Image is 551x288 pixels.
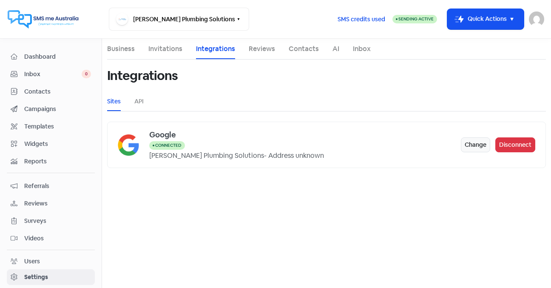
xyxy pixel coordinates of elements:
span: Dashboard [24,52,91,61]
a: Users [7,254,95,269]
a: Widgets [7,136,95,152]
span: Campaigns [24,105,91,114]
span: Surveys [24,217,91,225]
div: Settings [24,273,48,282]
span: SMS credits used [338,15,385,24]
button: Disconnect [495,137,535,152]
a: Videos [7,231,95,246]
a: AI [332,44,339,54]
a: Inbox 0 [7,66,95,82]
button: [PERSON_NAME] Plumbing Solutions [109,8,249,31]
span: Widgets [24,140,91,148]
a: Templates [7,119,95,134]
a: Surveys [7,213,95,229]
span: Sending Active [398,16,434,22]
button: Change [461,137,490,152]
a: Reviews [7,196,95,211]
a: Contacts [7,84,95,100]
span: Templates [24,122,91,131]
a: Referrals [7,178,95,194]
div: Users [24,257,40,266]
a: Inbox [353,44,371,54]
a: API [134,97,144,106]
div: Google [149,129,461,140]
a: Settings [7,269,95,285]
span: Contacts [24,87,91,96]
a: Contacts [289,44,319,54]
a: Campaigns [7,101,95,117]
a: SMS credits used [330,14,392,23]
span: Referrals [24,182,91,191]
h1: Integrations [107,62,178,89]
a: Invitations [148,44,182,54]
a: Business [107,44,135,54]
a: Sites [107,97,121,106]
a: Reviews [249,44,275,54]
div: [PERSON_NAME] Plumbing Solutions [149,151,324,161]
span: Reviews [24,199,91,208]
span: Connected [155,143,182,148]
span: 0 [82,70,91,78]
button: Quick Actions [447,9,524,29]
a: Integrations [196,44,235,54]
span: Reports [24,157,91,166]
span: Inbox [24,70,82,79]
span: Videos [24,234,91,243]
a: Reports [7,154,95,169]
span: - Address unknown [264,151,324,160]
a: Dashboard [7,49,95,65]
a: Sending Active [392,14,437,24]
img: User [529,11,544,27]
